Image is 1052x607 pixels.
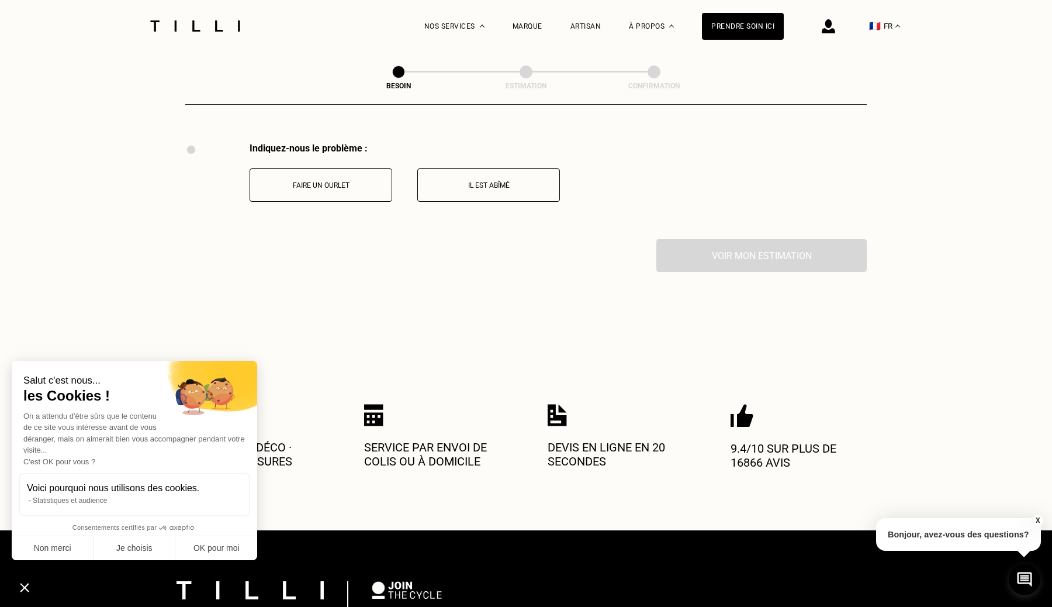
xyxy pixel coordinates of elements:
img: logo Tilli [177,581,324,599]
p: Il est abîmé [424,181,553,189]
img: Icon [548,404,567,426]
a: Prendre soin ici [702,13,784,40]
button: X [1032,514,1043,527]
a: Marque [513,22,542,30]
img: Icon [364,404,383,426]
p: Service par envoi de colis ou à domicile [364,440,504,468]
img: Menu déroulant [480,25,485,27]
img: icône connexion [822,19,835,33]
button: Il est abîmé [417,168,560,202]
img: menu déroulant [895,25,900,27]
span: 🇫🇷 [869,20,881,32]
p: 9.4/10 sur plus de 16866 avis [731,442,871,470]
a: Artisan [570,22,601,30]
div: Estimation [468,82,584,90]
p: Faire un ourlet [256,181,386,189]
p: Bonjour, avez-vous des questions? [876,518,1041,551]
button: Faire un ourlet [250,168,392,202]
div: Indiquez-nous le problème : [250,143,560,154]
div: Confirmation [596,82,712,90]
img: Icon [731,404,753,427]
img: Menu déroulant à propos [669,25,674,27]
p: Devis en ligne en 20 secondes [548,440,688,468]
div: Besoin [340,82,457,90]
img: logo Join The Cycle [372,581,442,599]
img: Logo du service de couturière Tilli [146,20,244,32]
